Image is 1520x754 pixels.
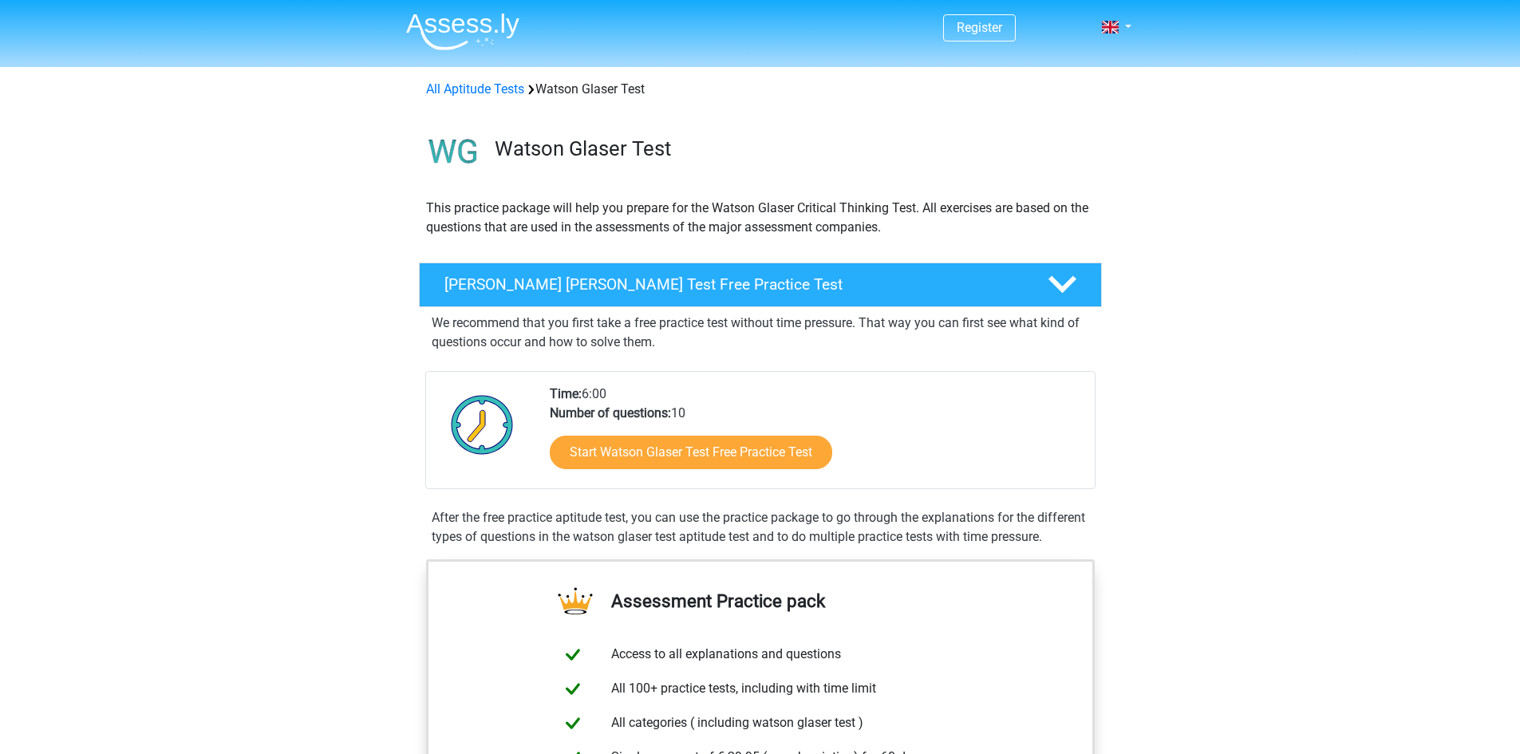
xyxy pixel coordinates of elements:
b: Time: [550,386,582,401]
div: After the free practice aptitude test, you can use the practice package to go through the explana... [425,508,1096,547]
div: Watson Glaser Test [420,80,1101,99]
a: [PERSON_NAME] [PERSON_NAME] Test Free Practice Test [413,263,1108,307]
h3: Watson Glaser Test [495,136,1089,161]
img: Assessly [406,13,519,50]
h4: [PERSON_NAME] [PERSON_NAME] Test Free Practice Test [444,275,1022,294]
div: 6:00 10 [538,385,1094,488]
a: Start Watson Glaser Test Free Practice Test [550,436,832,469]
a: All Aptitude Tests [426,81,524,97]
p: We recommend that you first take a free practice test without time pressure. That way you can fir... [432,314,1089,352]
img: Clock [442,385,523,464]
p: This practice package will help you prepare for the Watson Glaser Critical Thinking Test. All exe... [426,199,1095,237]
b: Number of questions: [550,405,671,420]
img: watson glaser test [420,118,488,186]
a: Register [957,20,1002,35]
